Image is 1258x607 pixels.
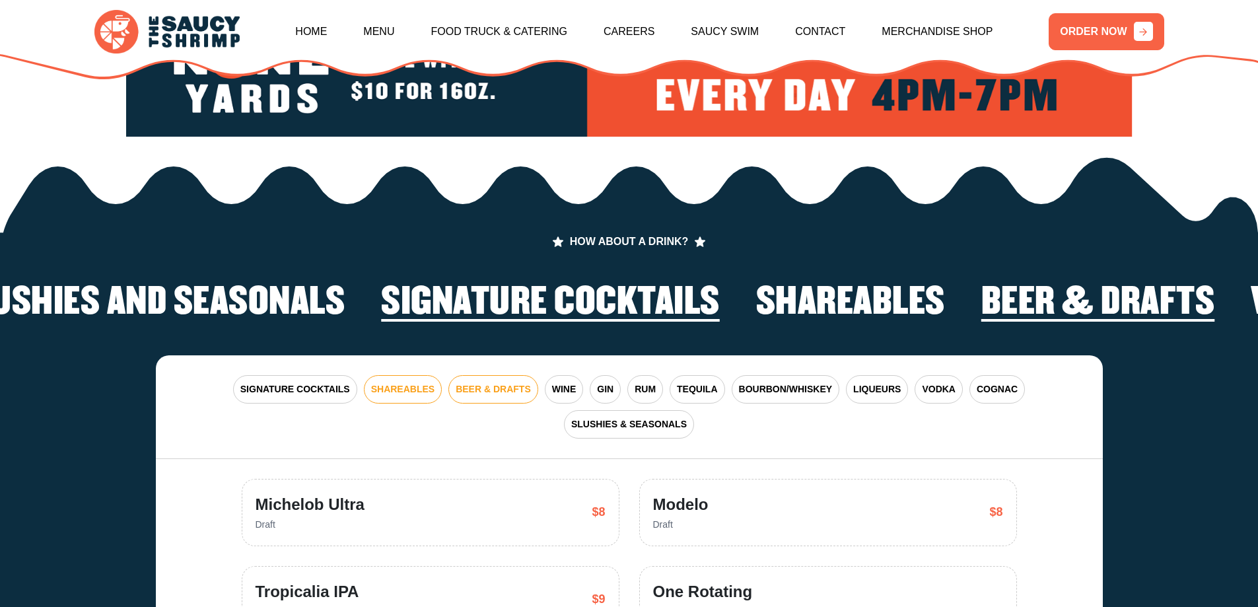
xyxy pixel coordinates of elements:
span: Draft [256,519,275,530]
span: WINE [552,382,577,396]
a: Saucy Swim [691,3,759,60]
h2: Signature Cocktails [381,282,720,323]
span: $8 [989,503,1002,521]
span: Draft [653,519,673,530]
button: SLUSHIES & SEASONALS [564,410,694,439]
li: 2 of 6 [756,282,945,328]
a: Merchandise Shop [882,3,993,60]
span: GIN [597,382,613,396]
span: SIGNATURE COCKTAILS [240,382,350,396]
img: logo [94,10,240,54]
button: VODKA [915,375,963,404]
span: One Rotating [653,580,777,604]
span: SLUSHIES & SEASONALS [571,417,687,431]
h2: Shareables [756,282,945,323]
button: RUM [627,375,663,404]
span: COGNAC [977,382,1018,396]
button: COGNAC [969,375,1025,404]
button: BEER & DRAFTS [448,375,538,404]
span: Michelob Ultra [256,493,365,517]
span: BEER & DRAFTS [456,382,531,396]
a: Menu [363,3,394,60]
span: RUM [635,382,656,396]
button: TEQUILA [670,375,724,404]
button: BOURBON/WHISKEY [732,375,840,404]
a: ORDER NOW [1049,13,1164,50]
button: GIN [590,375,621,404]
a: Contact [795,3,845,60]
li: 3 of 6 [981,282,1215,328]
span: LIQUEURS [853,382,901,396]
li: 1 of 6 [381,282,720,328]
a: Food Truck & Catering [431,3,567,60]
button: SIGNATURE COCKTAILS [233,375,357,404]
button: SHAREABLES [364,375,442,404]
span: BOURBON/WHISKEY [739,382,833,396]
span: $8 [592,503,605,521]
span: HOW ABOUT A DRINK? [553,236,706,247]
button: LIQUEURS [846,375,908,404]
h2: Beer & Drafts [981,282,1215,323]
a: Careers [604,3,654,60]
button: WINE [545,375,584,404]
span: TEQUILA [677,382,717,396]
a: Home [295,3,327,60]
span: Modelo [653,493,709,517]
span: SHAREABLES [371,382,435,396]
span: Tropicalia IPA [256,580,359,604]
span: VODKA [922,382,956,396]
